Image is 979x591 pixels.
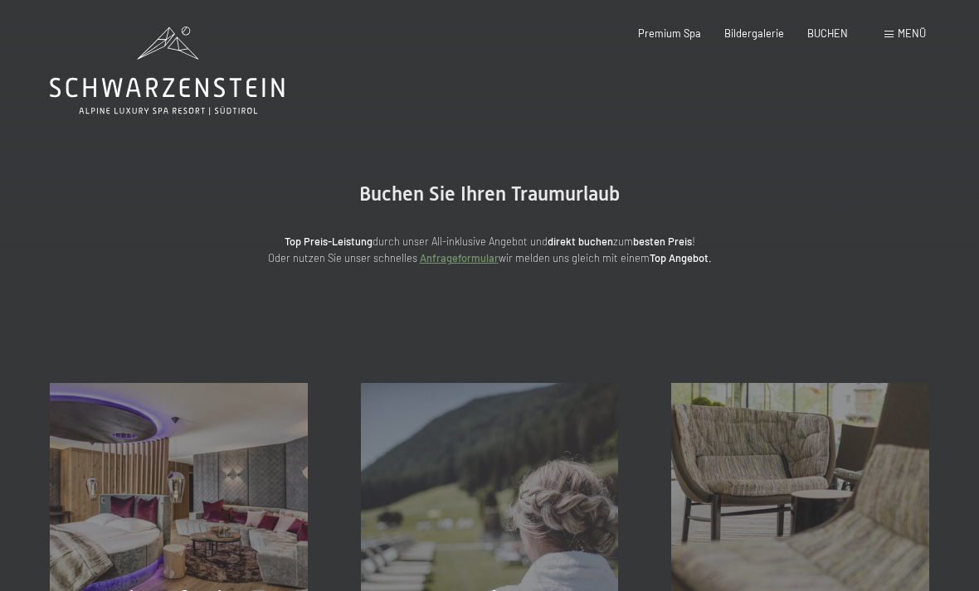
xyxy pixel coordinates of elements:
strong: Top Preis-Leistung [285,235,373,248]
a: BUCHEN [807,27,848,40]
p: durch unser All-inklusive Angebot und zum ! Oder nutzen Sie unser schnelles wir melden uns gleich... [158,233,821,267]
strong: besten Preis [633,235,692,248]
a: Anfrageformular [420,251,499,264]
span: Menü [898,27,926,40]
span: Buchen Sie Ihren Traumurlaub [359,182,620,206]
strong: direkt buchen [548,235,613,248]
strong: Top Angebot. [650,251,712,264]
a: Bildergalerie [724,27,784,40]
a: Premium Spa [638,27,701,40]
